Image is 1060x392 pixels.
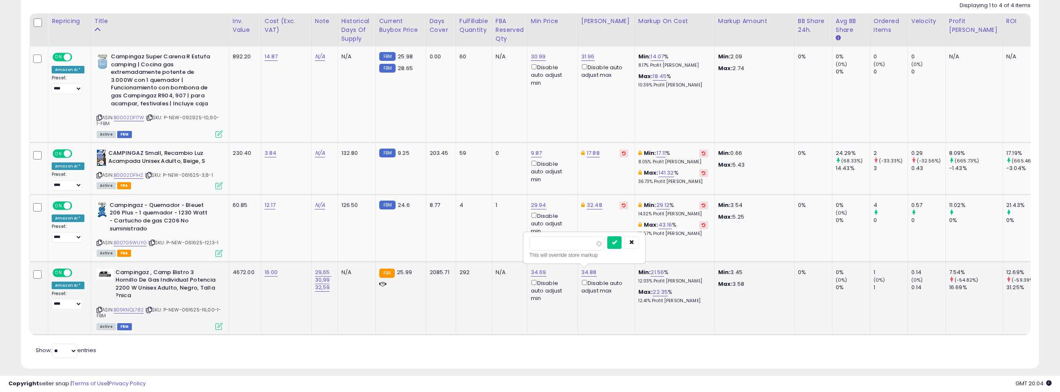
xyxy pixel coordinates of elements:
span: 9.25 [398,149,409,157]
div: ASIN: [97,149,223,188]
strong: Max: [718,213,733,221]
div: 0.14 [911,269,945,276]
small: (-33.33%) [879,157,903,164]
a: 29,65. 30,99 32,59 [315,268,331,292]
span: FBM [117,131,132,138]
small: (0%) [911,61,923,68]
div: 59 [459,149,485,157]
small: (0%) [911,277,923,283]
div: 8.09% [949,149,1002,157]
strong: Copyright [8,379,39,387]
div: ASIN: [97,53,223,137]
b: Min: [638,268,651,276]
div: 31.25% [1006,284,1040,291]
span: | SKU: P-NEW-061625-12,13-1 [148,239,219,246]
a: Terms of Use [72,379,108,387]
small: FBA [379,269,395,278]
a: N/A [315,149,325,157]
div: % [638,169,708,185]
span: | SKU: P-NEW-092925-10,90-1-FBM [97,114,219,127]
div: Repricing [52,17,87,26]
a: 14.87 [265,52,278,61]
a: 34.88 [581,268,597,277]
p: 5.43 [718,161,788,169]
p: 3.58 [718,280,788,288]
div: Markup Amount [718,17,791,26]
small: (665.46%) [1012,157,1037,164]
small: (0%) [874,277,885,283]
div: Disable auto adjust max [581,63,628,79]
span: OFF [71,269,84,276]
span: 24.6 [398,201,410,209]
div: 1 [496,201,521,209]
div: Disable auto adjust min [531,278,571,303]
div: Disable auto adjust min [531,211,571,235]
img: 51+bkRq3SbL._SL40_.jpg [97,149,106,166]
div: Title [94,17,226,26]
a: Privacy Policy [109,379,146,387]
a: 29.12 [656,201,670,209]
span: ON [53,269,64,276]
div: 0% [949,217,1002,224]
strong: Min: [718,201,731,209]
div: 0% [836,53,870,60]
a: 14.07 [651,52,664,61]
span: OFF [71,54,84,61]
div: 0% [836,269,870,276]
a: B0002DF17W [114,114,144,121]
div: Avg BB Share [836,17,866,34]
div: seller snap | | [8,380,146,388]
div: Preset: [52,224,84,243]
div: Disable auto adjust min [531,63,571,87]
span: Show: entries [36,346,96,354]
small: (0%) [836,209,847,216]
div: -3.04% [1006,165,1040,172]
div: 0 [911,68,945,76]
div: 0% [836,201,870,209]
div: Amazon AI * [52,162,84,170]
div: 8.77 [430,201,449,209]
div: 0.14 [911,284,945,291]
p: 0.66 [718,149,788,157]
div: 0.00 [430,53,449,60]
p: 2.74 [718,65,788,72]
strong: Min: [718,149,731,157]
div: N/A [341,269,369,276]
p: 12.41% Profit [PERSON_NAME] [638,298,708,304]
div: % [638,149,708,165]
div: N/A [496,53,521,60]
img: 310p17jLpuL._SL40_.jpg [97,269,113,280]
div: 892.20 [233,53,255,60]
div: 0.29 [911,149,945,157]
a: 21.56 [651,268,664,277]
div: 16.69% [949,284,1002,291]
div: 21.43% [1006,201,1040,209]
span: All listings currently available for purchase on Amazon [97,323,116,330]
div: 0% [836,284,870,291]
span: ON [53,150,64,157]
small: (68.33%) [841,157,863,164]
p: 3.54 [718,201,788,209]
img: 41A-8aYXoqL._SL40_.jpg [97,201,108,218]
span: 2025-10-8 20:04 GMT [1015,379,1052,387]
div: FBA Reserved Qty [496,17,524,43]
div: Profit [PERSON_NAME] [949,17,999,34]
div: 12.69% [1006,269,1040,276]
div: 230.40 [233,149,255,157]
div: 4672.00 [233,269,255,276]
div: N/A [1006,53,1034,60]
b: Min: [638,52,651,60]
small: FBM [379,64,396,73]
strong: Max: [718,64,733,72]
div: N/A [496,269,521,276]
span: 25.99 [397,268,412,276]
small: (665.73%) [955,157,979,164]
div: 132.80 [341,149,369,157]
div: 0% [1006,217,1040,224]
p: 19.57% Profit [PERSON_NAME] [638,231,708,237]
div: This will override store markup [530,251,639,259]
span: All listings currently available for purchase on Amazon [97,131,116,138]
div: 14.43% [836,165,870,172]
b: Max: [644,169,659,177]
div: % [638,53,708,68]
